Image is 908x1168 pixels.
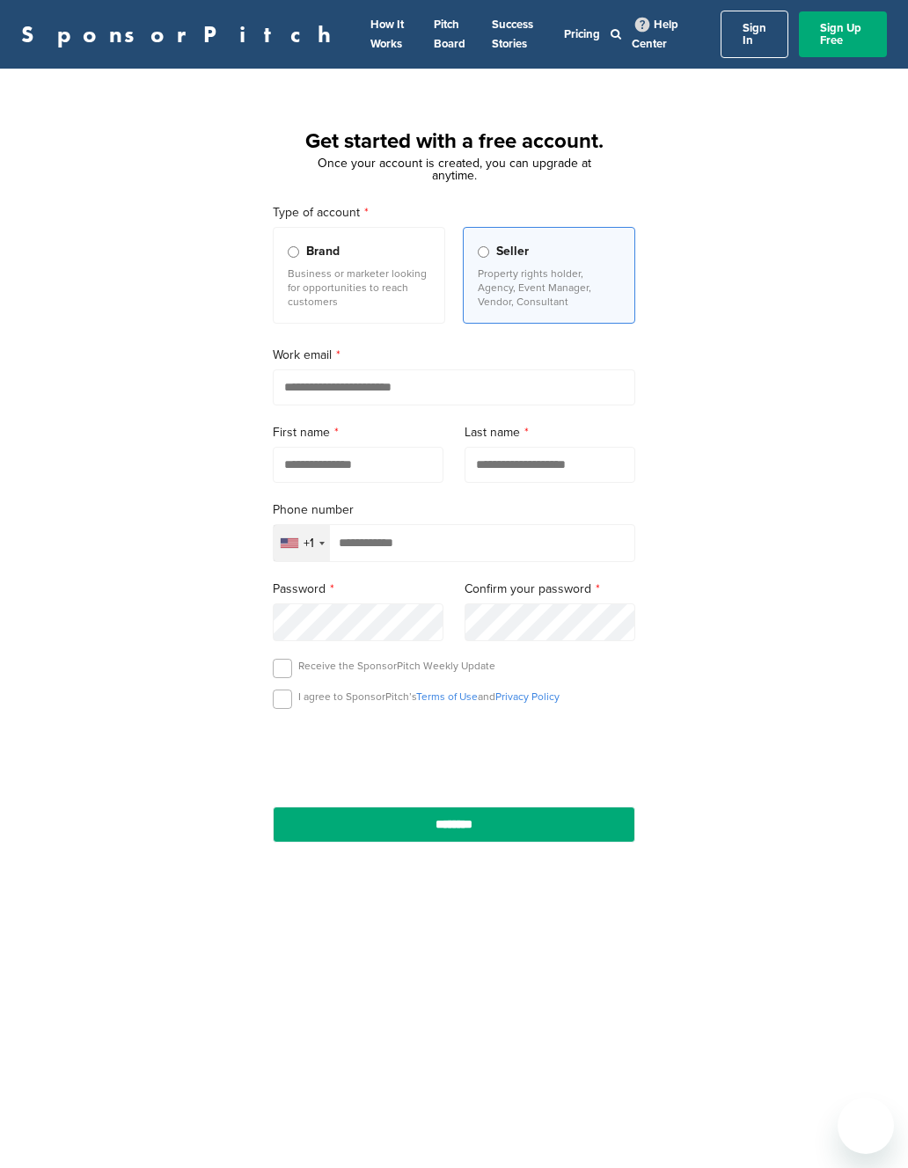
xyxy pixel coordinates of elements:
div: +1 [304,537,314,550]
input: Seller Property rights holder, Agency, Event Manager, Vendor, Consultant [478,246,489,258]
iframe: Button to launch messaging window [838,1098,894,1154]
label: Password [273,580,443,599]
a: SponsorPitch [21,23,342,46]
div: Selected country [274,525,330,561]
span: Brand [306,242,340,261]
input: Brand Business or marketer looking for opportunities to reach customers [288,246,299,258]
label: First name [273,423,443,442]
a: Pitch Board [434,18,465,51]
a: Terms of Use [416,690,478,703]
span: Once your account is created, you can upgrade at anytime. [318,156,591,183]
label: Work email [273,346,635,365]
a: Sign In [721,11,788,58]
a: Help Center [632,14,678,55]
a: Sign Up Free [799,11,887,57]
span: Seller [496,242,529,261]
p: Business or marketer looking for opportunities to reach customers [288,266,430,309]
p: Receive the SponsorPitch Weekly Update [298,659,495,673]
a: Pricing [564,27,600,41]
a: Privacy Policy [495,690,560,703]
label: Type of account [273,203,635,223]
label: Phone number [273,500,635,520]
label: Last name [465,423,635,442]
p: Property rights holder, Agency, Event Manager, Vendor, Consultant [478,266,620,309]
iframe: reCAPTCHA [354,729,554,781]
a: Success Stories [492,18,533,51]
h1: Get started with a free account. [252,126,656,157]
label: Confirm your password [465,580,635,599]
a: How It Works [370,18,404,51]
p: I agree to SponsorPitch’s and [298,690,560,704]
